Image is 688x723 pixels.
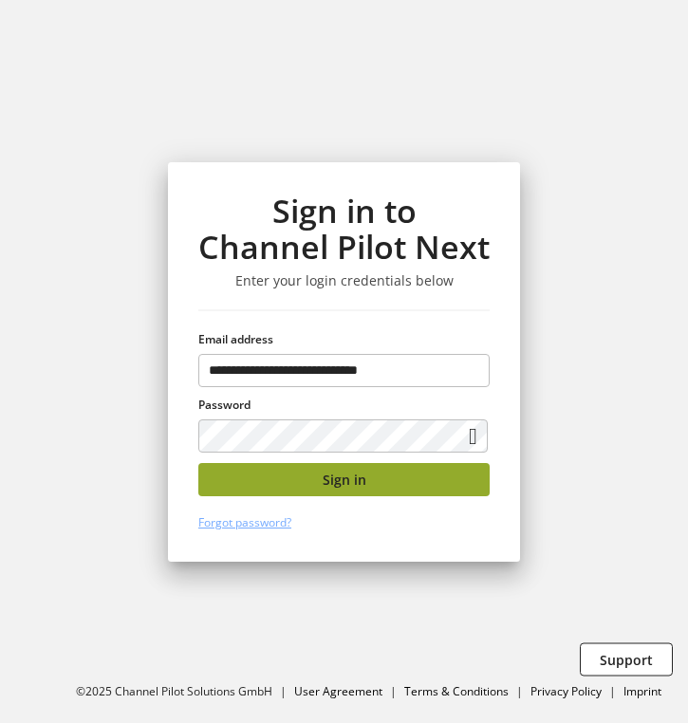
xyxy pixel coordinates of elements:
[404,683,509,699] a: Terms & Conditions
[600,650,653,670] span: Support
[456,359,479,381] keeper-lock: Open Keeper Popup
[198,331,273,347] span: Email address
[76,683,294,700] li: ©2025 Channel Pilot Solutions GmbH
[198,193,490,266] h1: Sign in to Channel Pilot Next
[198,272,490,289] h3: Enter your login credentials below
[623,683,661,699] a: Imprint
[294,683,382,699] a: User Agreement
[530,683,602,699] a: Privacy Policy
[198,514,291,530] a: Forgot password?
[198,463,490,496] button: Sign in
[198,397,251,413] span: Password
[323,470,366,490] span: Sign in
[580,643,673,677] button: Support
